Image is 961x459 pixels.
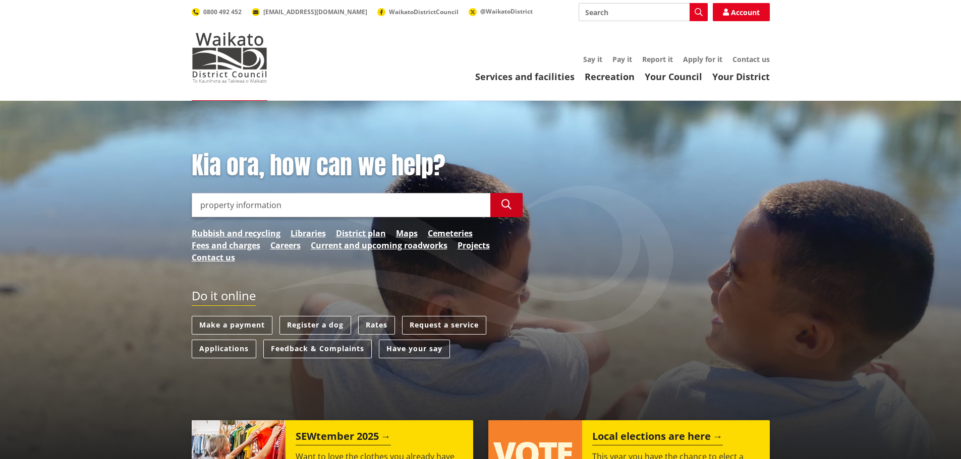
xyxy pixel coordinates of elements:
[192,251,235,264] a: Contact us
[612,54,632,64] a: Pay it
[480,7,533,16] span: @WaikatoDistrict
[192,151,523,180] h1: Kia ora, how can we help?
[358,316,395,335] a: Rates
[389,8,459,16] span: WaikatoDistrictCouncil
[192,316,272,335] a: Make a payment
[396,227,418,239] a: Maps
[645,71,702,83] a: Your Council
[579,3,708,21] input: Search input
[279,316,351,335] a: Register a dog
[192,8,242,16] a: 0800 492 452
[291,227,326,239] a: Libraries
[296,430,391,445] h2: SEWtember 2025
[713,3,770,21] a: Account
[192,227,280,239] a: Rubbish and recycling
[263,340,372,358] a: Feedback & Complaints
[263,8,367,16] span: [EMAIL_ADDRESS][DOMAIN_NAME]
[192,32,267,83] img: Waikato District Council - Te Kaunihera aa Takiwaa o Waikato
[192,239,260,251] a: Fees and charges
[583,54,602,64] a: Say it
[458,239,490,251] a: Projects
[311,239,447,251] a: Current and upcoming roadworks
[915,417,951,453] iframe: Messenger Launcher
[475,71,575,83] a: Services and facilities
[377,8,459,16] a: WaikatoDistrictCouncil
[203,8,242,16] span: 0800 492 452
[642,54,673,64] a: Report it
[402,316,486,335] a: Request a service
[428,227,473,239] a: Cemeteries
[592,430,723,445] h2: Local elections are here
[585,71,635,83] a: Recreation
[336,227,386,239] a: District plan
[379,340,450,358] a: Have your say
[192,340,256,358] a: Applications
[270,239,301,251] a: Careers
[712,71,770,83] a: Your District
[683,54,722,64] a: Apply for it
[192,289,256,306] h2: Do it online
[252,8,367,16] a: [EMAIL_ADDRESS][DOMAIN_NAME]
[732,54,770,64] a: Contact us
[192,193,490,217] input: Search input
[469,7,533,16] a: @WaikatoDistrict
